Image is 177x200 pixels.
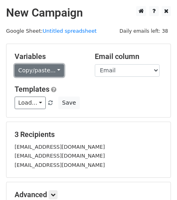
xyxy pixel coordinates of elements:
[58,97,79,109] button: Save
[43,28,96,34] a: Untitled spreadsheet
[15,153,105,159] small: [EMAIL_ADDRESS][DOMAIN_NAME]
[136,161,177,200] iframe: Chat Widget
[6,6,171,20] h2: New Campaign
[15,85,49,93] a: Templates
[15,52,83,61] h5: Variables
[95,52,163,61] h5: Email column
[15,144,105,150] small: [EMAIL_ADDRESS][DOMAIN_NAME]
[15,130,162,139] h5: 3 Recipients
[6,28,97,34] small: Google Sheet:
[117,28,171,34] a: Daily emails left: 38
[117,27,171,36] span: Daily emails left: 38
[15,97,46,109] a: Load...
[15,64,64,77] a: Copy/paste...
[15,162,105,168] small: [EMAIL_ADDRESS][DOMAIN_NAME]
[15,190,162,199] h5: Advanced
